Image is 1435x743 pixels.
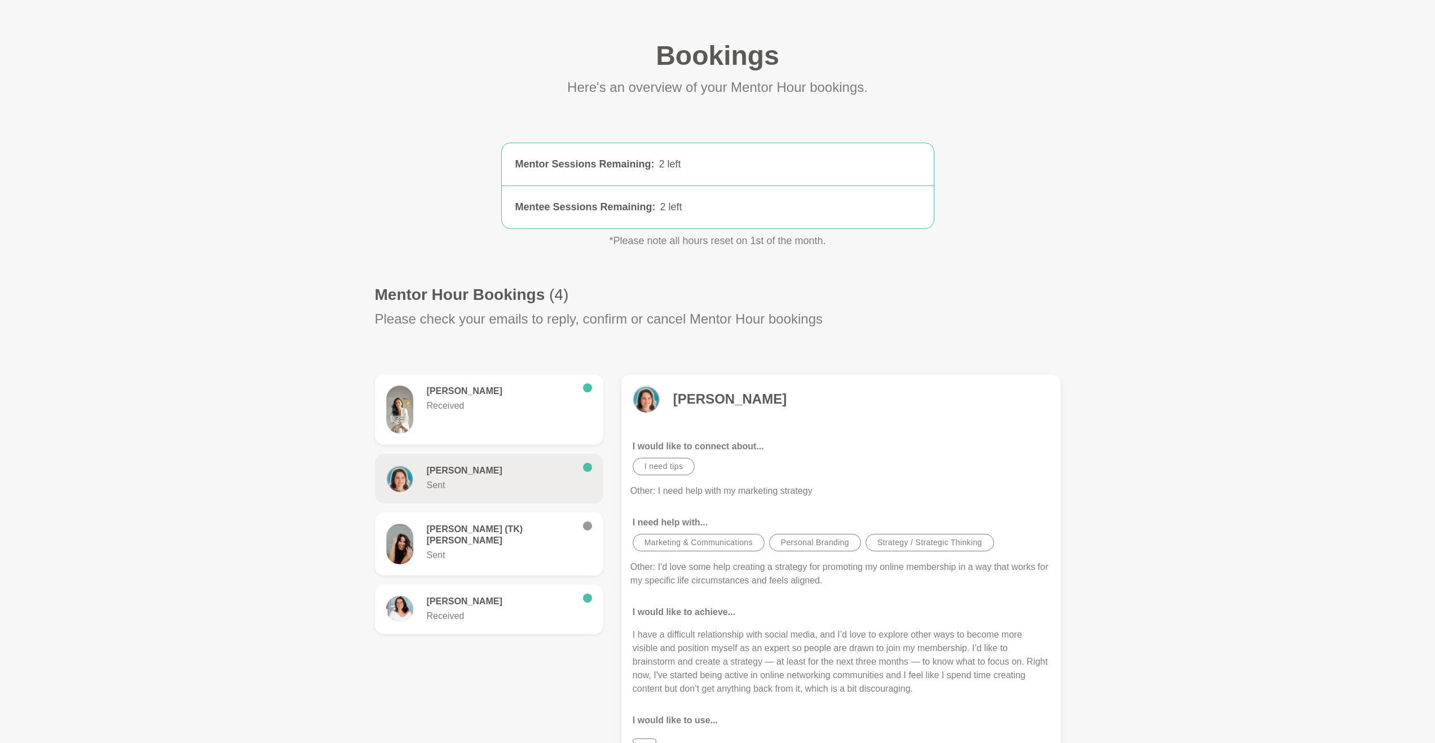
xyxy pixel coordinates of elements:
[656,39,779,73] h1: Bookings
[633,516,1049,529] p: I need help with...
[427,399,574,413] p: Received
[375,285,569,304] h1: Mentor Hour Bookings
[673,391,787,408] h4: [PERSON_NAME]
[427,596,574,607] h6: [PERSON_NAME]
[375,309,823,329] p: Please check your emails to reply, confirm or cancel Mentor Hour bookings
[427,465,574,476] h6: [PERSON_NAME]
[427,549,574,562] p: Sent
[630,560,1052,587] p: Other: I'd love some help creating a strategy for promoting my online membership in a way that wo...
[427,479,574,492] p: Sent
[633,628,1049,696] p: I have a difficult relationship with social media, and I’d love to explore other ways to become m...
[427,609,574,623] p: Received
[549,286,568,303] span: (4)
[427,524,574,546] h6: [PERSON_NAME] (TK) [PERSON_NAME]
[659,157,920,172] div: 2 left
[633,440,1049,453] p: I would like to connect about...
[633,714,1049,727] p: I would like to use...
[515,157,655,172] div: Mentor Sessions Remaining :
[515,200,656,215] div: Mentee Sessions Remaining :
[427,386,574,397] h6: [PERSON_NAME]
[660,200,920,215] div: 2 left
[567,77,868,98] p: Here's an overview of your Mentor Hour bookings.
[630,484,1052,498] p: Other: I need help with my marketing strategy
[447,233,988,249] p: *Please note all hours reset on 1st of the month.
[633,605,1049,619] p: I would like to achieve...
